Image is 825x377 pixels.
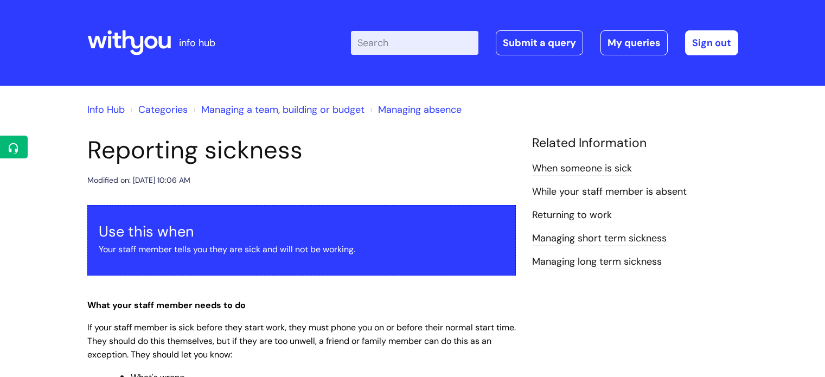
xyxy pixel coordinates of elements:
[532,255,662,269] a: Managing long term sickness
[87,299,246,311] span: What your staff member needs to do
[190,101,364,118] li: Managing a team, building or budget
[201,103,364,116] a: Managing a team, building or budget
[99,244,355,255] span: Your staff member tells you they are sick and will not be working.
[351,30,738,55] div: | -
[532,185,687,199] a: While‌ ‌your‌ ‌staff‌ ‌member‌ ‌is‌ ‌absent‌
[87,174,190,187] div: Modified on: [DATE] 10:06 AM
[87,322,516,360] span: If your staff member is sick before they start work, they must phone you on or before their norma...
[532,208,612,222] a: Returning to work
[378,103,462,116] a: Managing absence
[600,30,668,55] a: My queries
[179,34,215,52] p: info hub
[496,30,583,55] a: Submit a query
[532,232,667,246] a: Managing short term sickness
[138,103,188,116] a: Categories
[685,30,738,55] a: Sign out
[87,136,516,165] h1: Reporting sickness
[87,103,125,116] a: Info Hub
[532,136,738,151] h4: Related Information
[532,162,632,176] a: When someone is sick
[351,31,478,55] input: Search
[99,223,504,240] h3: Use this when
[367,101,462,118] li: Managing absence
[127,101,188,118] li: Solution home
